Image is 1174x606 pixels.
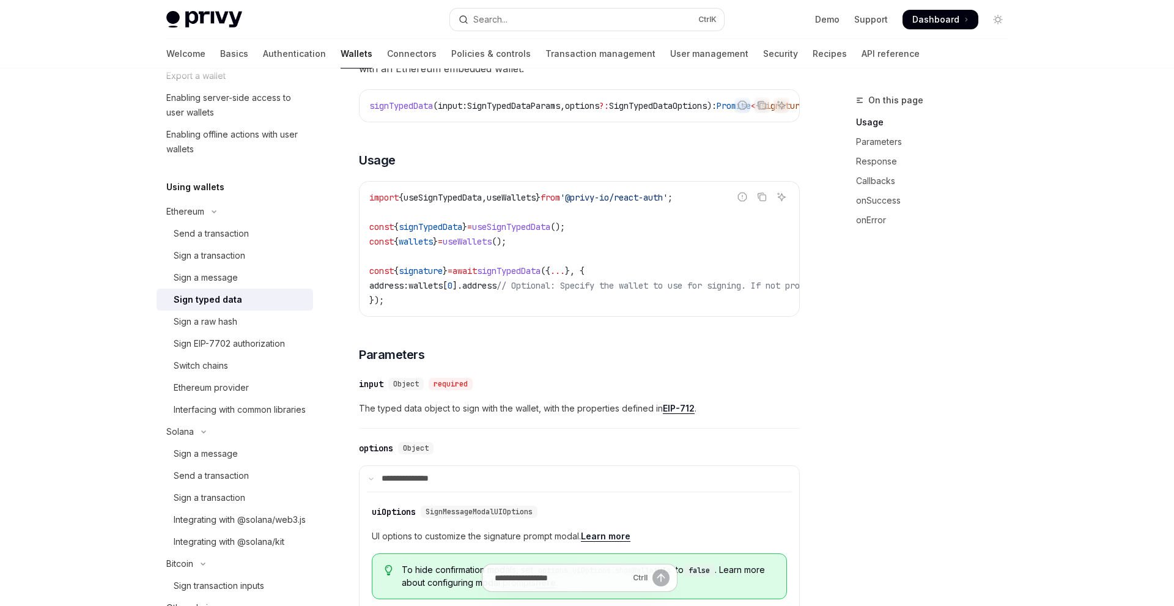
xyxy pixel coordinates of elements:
a: Usage [856,113,1017,132]
span: useSignTypedData [472,221,550,232]
span: Object [403,443,429,453]
span: address [462,280,497,291]
button: Ask AI [773,97,789,113]
button: Toggle Ethereum section [157,201,313,223]
a: Enabling server-side access to user wallets [157,87,313,124]
span: }); [369,295,384,306]
input: Ask a question... [495,564,628,591]
span: const [369,236,394,247]
a: onError [856,210,1017,230]
span: options [565,100,599,111]
a: Welcome [166,39,205,68]
span: (); [550,221,565,232]
a: Integrating with @solana/kit [157,531,313,553]
div: Sign a message [174,446,238,461]
span: The typed data object to sign with the wallet, with the properties defined in . [359,401,800,416]
span: 0 [448,280,452,291]
span: , [560,100,565,111]
span: SignTypedDataParams [467,100,560,111]
span: signTypedData [399,221,462,232]
span: Object [393,379,419,389]
span: Parameters [359,346,424,363]
img: light logo [166,11,242,28]
a: User management [670,39,748,68]
span: signTypedData [477,265,541,276]
span: Usage [359,152,396,169]
button: Report incorrect code [734,189,750,205]
span: (); [492,236,506,247]
span: '@privy-io/react-auth' [560,192,668,203]
span: = [448,265,452,276]
span: wallets [408,280,443,291]
a: Parameters [856,132,1017,152]
div: Enabling offline actions with user wallets [166,127,306,157]
a: Connectors [387,39,437,68]
span: input [438,100,462,111]
div: Sign typed data [174,292,242,307]
span: ; [668,192,673,203]
button: Toggle Solana section [157,421,313,443]
span: }, { [565,265,585,276]
div: Send a transaction [174,226,249,241]
span: import [369,192,399,203]
div: Send a transaction [174,468,249,483]
a: Sign EIP-7702 authorization [157,333,313,355]
a: Wallets [341,39,372,68]
a: Ethereum provider [157,377,313,399]
a: Integrating with @solana/web3.js [157,509,313,531]
span: } [536,192,541,203]
span: : [462,100,467,111]
span: const [369,265,394,276]
div: Search... [473,12,508,27]
a: onSuccess [856,191,1017,210]
span: = [438,236,443,247]
span: } [433,236,438,247]
a: Callbacks [856,171,1017,191]
a: Sign a transaction [157,245,313,267]
a: Sign a transaction [157,487,313,509]
div: Ethereum provider [174,380,249,395]
span: SignTypedDataOptions [609,100,707,111]
span: = [467,221,472,232]
a: Send a transaction [157,223,313,245]
div: Integrating with @solana/web3.js [174,512,306,527]
div: Sign a transaction [174,248,245,263]
span: ?: [599,100,609,111]
a: Sign a raw hash [157,311,313,333]
a: Sign a message [157,267,313,289]
span: } [443,265,448,276]
span: ( [433,100,438,111]
a: Basics [220,39,248,68]
button: Send message [652,569,670,586]
span: { [394,221,399,232]
button: Toggle dark mode [988,10,1008,29]
span: { [394,236,399,247]
span: ({ [541,265,550,276]
span: UI options to customize the signature prompt modal. [372,529,787,544]
a: Authentication [263,39,326,68]
div: input [359,378,383,390]
span: await [452,265,477,276]
a: Demo [815,13,840,26]
div: Solana [166,424,194,439]
div: options [359,442,393,454]
a: Send a transaction [157,465,313,487]
span: useWallets [487,192,536,203]
div: Sign EIP-7702 authorization [174,336,285,351]
span: signature [399,265,443,276]
span: , [482,192,487,203]
button: Toggle Bitcoin section [157,553,313,575]
a: Enabling offline actions with user wallets [157,124,313,160]
span: ]. [452,280,462,291]
span: < [751,100,756,111]
a: Response [856,152,1017,171]
a: Sign typed data [157,289,313,311]
span: // Optional: Specify the wallet to use for signing. If not provided, the first wallet will be used. [497,280,981,291]
a: Security [763,39,798,68]
div: Enabling server-side access to user wallets [166,91,306,120]
span: wallets [399,236,433,247]
div: Sign a message [174,270,238,285]
div: uiOptions [372,506,416,518]
button: Ask AI [773,189,789,205]
button: Copy the contents from the code block [754,189,770,205]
